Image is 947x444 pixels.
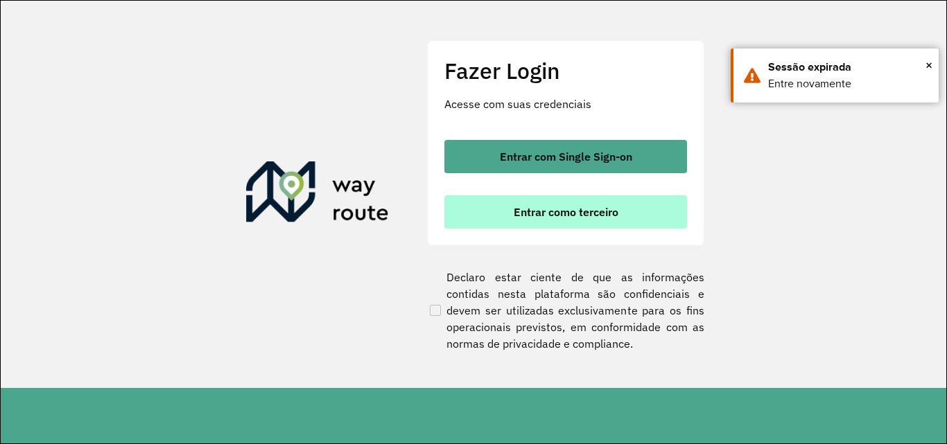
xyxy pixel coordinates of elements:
[444,140,687,173] button: button
[444,195,687,229] button: button
[514,206,618,217] span: Entrar como terceiro
[926,55,932,76] span: ×
[427,269,704,352] label: Declaro estar ciente de que as informações contidas nesta plataforma são confidenciais e devem se...
[444,57,687,84] h2: Fazer Login
[768,76,928,92] div: Entre novamente
[246,161,389,228] img: Roteirizador AmbevTech
[500,151,632,162] span: Entrar com Single Sign-on
[444,96,687,112] p: Acesse com suas credenciais
[768,59,928,76] div: Sessão expirada
[926,55,932,76] button: Close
